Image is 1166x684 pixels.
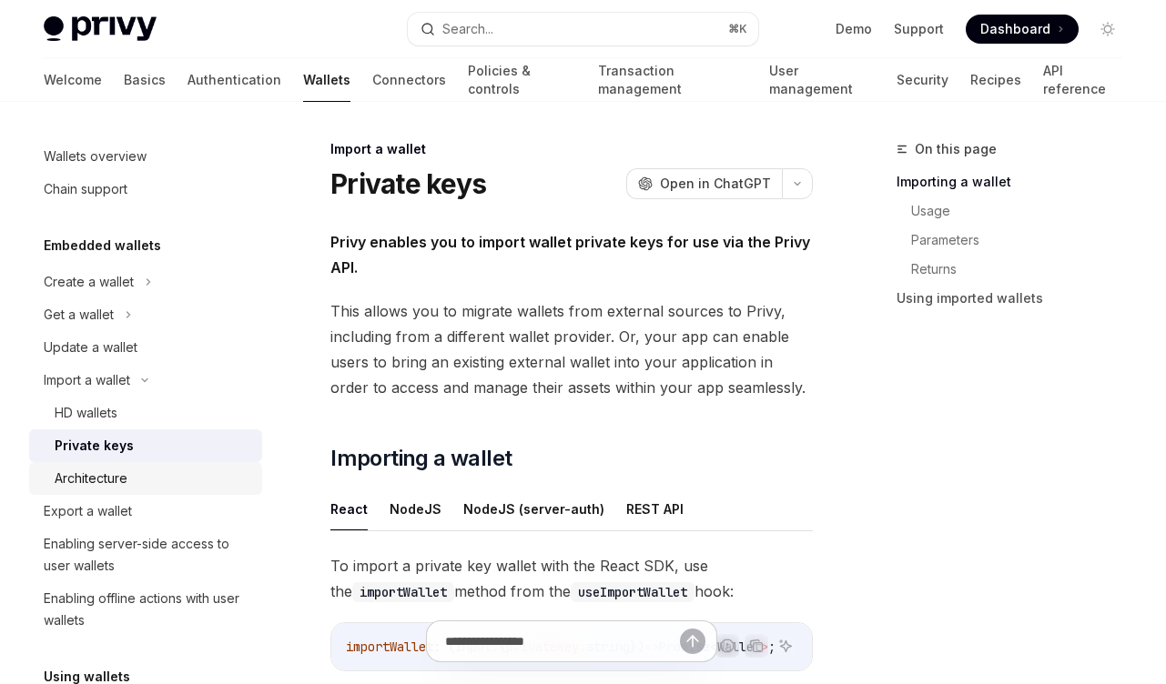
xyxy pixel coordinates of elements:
button: NodeJS (server-auth) [463,488,604,530]
div: Enabling server-side access to user wallets [44,533,251,577]
a: Connectors [372,58,446,102]
a: Importing a wallet [897,167,1137,196]
a: Using imported wallets [897,284,1137,313]
div: Wallets overview [44,146,147,167]
a: Wallets overview [29,140,262,173]
a: API reference [1043,58,1122,102]
div: Export a wallet [44,500,132,522]
button: Search...⌘K [408,13,757,45]
a: Welcome [44,58,102,102]
button: Open in ChatGPT [626,168,782,199]
a: Demo [836,20,872,38]
a: Authentication [188,58,281,102]
span: Importing a wallet [330,444,512,473]
button: Toggle dark mode [1093,15,1122,44]
div: Create a wallet [44,271,134,293]
button: NodeJS [390,488,441,530]
div: Update a wallet [44,337,137,358]
a: Support [894,20,944,38]
div: Get a wallet [44,304,114,326]
button: Send message [680,629,705,654]
div: Architecture [55,468,127,489]
a: Enabling offline actions with user wallets [29,582,262,637]
span: To import a private key wallet with the React SDK, use the method from the hook: [330,553,813,604]
span: This allows you to migrate wallets from external sources to Privy, including from a different wal... [330,298,813,400]
span: Open in ChatGPT [660,175,771,193]
button: REST API [626,488,684,530]
code: useImportWallet [571,582,695,602]
a: Dashboard [966,15,1079,44]
a: Wallets [303,58,350,102]
a: Enabling server-side access to user wallets [29,528,262,582]
a: Recipes [970,58,1021,102]
a: Policies & controls [468,58,576,102]
a: Chain support [29,173,262,206]
div: Private keys [55,435,134,457]
strong: Privy enables you to import wallet private keys for use via the Privy API. [330,233,810,277]
h5: Embedded wallets [44,235,161,256]
a: Parameters [911,226,1137,255]
a: Transaction management [598,58,747,102]
code: importWallet [352,582,454,602]
a: Update a wallet [29,331,262,364]
div: HD wallets [55,402,117,424]
h1: Private keys [330,167,486,200]
a: Returns [911,255,1137,284]
div: Chain support [44,178,127,200]
div: Import a wallet [44,369,130,391]
a: HD wallets [29,397,262,429]
div: Enabling offline actions with user wallets [44,588,251,631]
span: Dashboard [980,20,1050,38]
a: Architecture [29,462,262,495]
a: Usage [911,196,1137,226]
span: ⌘ K [728,22,747,36]
img: light logo [44,16,157,42]
a: Basics [124,58,166,102]
a: Export a wallet [29,495,262,528]
div: Import a wallet [330,140,813,158]
button: React [330,488,368,530]
span: On this page [915,138,997,160]
a: User management [769,58,876,102]
a: Private keys [29,429,262,462]
div: Search... [442,18,493,40]
a: Security [897,58,948,102]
